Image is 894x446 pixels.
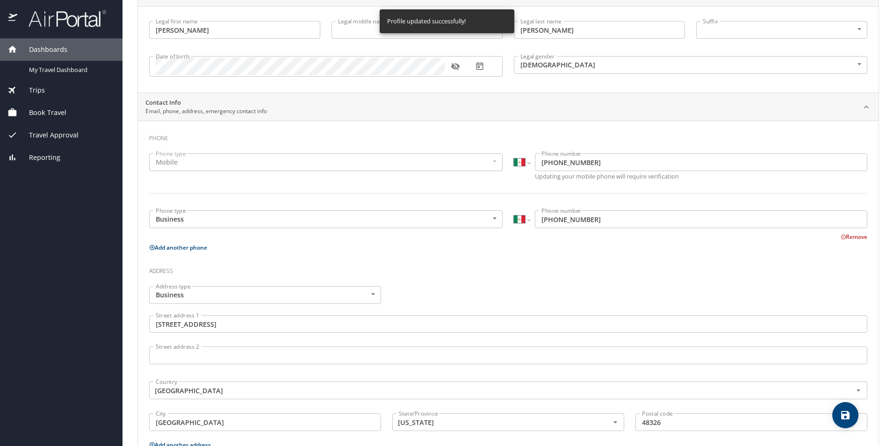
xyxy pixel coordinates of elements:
[535,173,867,180] p: Updating your mobile phone will require verification
[145,98,267,108] h2: Contact Info
[387,12,466,30] div: Profile updated successfully!
[149,261,867,277] h3: Address
[149,244,207,252] button: Add another phone
[138,93,879,121] div: Contact InfoEmail, phone, address, emergency contact info
[29,65,111,74] span: My Travel Dashboard
[17,152,60,163] span: Reporting
[8,9,18,28] img: icon-airportal.png
[149,286,381,304] div: Business
[17,108,66,118] span: Book Travel
[696,21,867,39] div: ​
[17,85,45,95] span: Trips
[17,44,67,55] span: Dashboards
[149,210,503,228] div: Business
[149,153,503,171] div: Mobile
[832,402,858,428] button: save
[610,417,621,428] button: Open
[514,56,867,74] div: [DEMOGRAPHIC_DATA]
[17,130,79,140] span: Travel Approval
[841,233,867,241] button: Remove
[145,107,267,115] p: Email, phone, address, emergency contact info
[149,128,867,144] h3: Phone
[853,385,864,396] button: Open
[138,6,879,93] div: Basic InfoLegal name, date of birth and gender must match the traveler's government-issued identi...
[18,9,106,28] img: airportal-logo.png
